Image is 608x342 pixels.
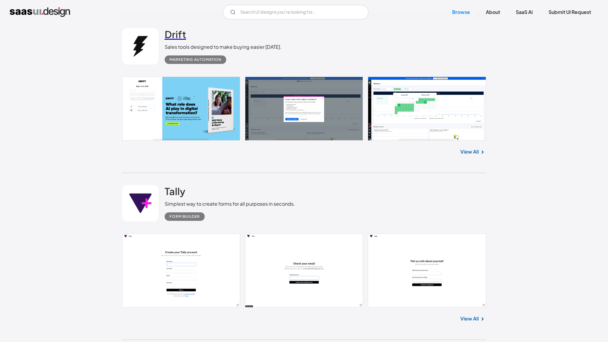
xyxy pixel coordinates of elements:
[165,185,185,197] h2: Tally
[460,148,479,155] a: View All
[460,315,479,322] a: View All
[165,28,186,40] h2: Drift
[445,5,477,19] a: Browse
[165,28,186,43] a: Drift
[479,5,507,19] a: About
[170,56,221,63] div: Marketing Automation
[509,5,540,19] a: SaaS Ai
[165,185,185,200] a: Tally
[170,213,200,220] div: Form Builder
[165,200,295,208] div: Simplest way to create forms for all purposes in seconds.
[10,7,70,17] a: home
[223,5,368,19] form: Email Form
[165,43,282,51] div: Sales tools designed to make buying easier [DATE].
[223,5,368,19] input: Search UI designs you're looking for...
[541,5,598,19] a: Submit UI Request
